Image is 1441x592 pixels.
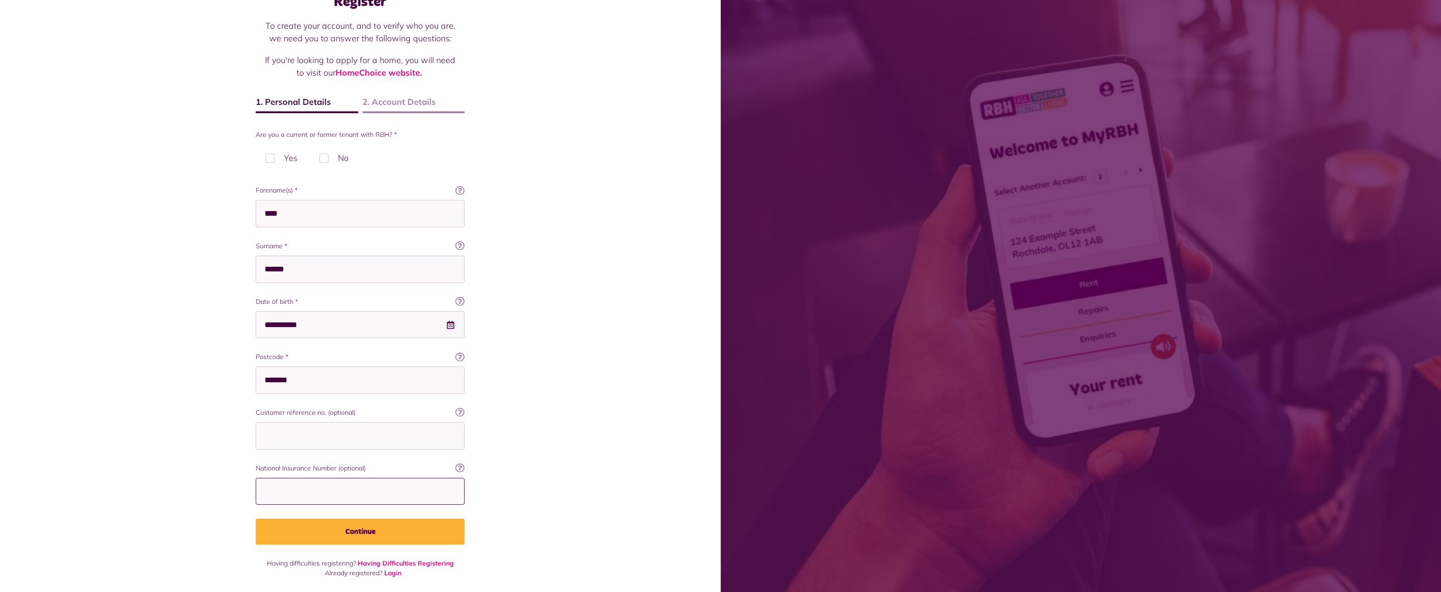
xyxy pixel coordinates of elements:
span: 1. Personal Details [256,96,358,113]
label: Forename(s) * [256,186,465,195]
label: Are you a current or former tenant with RBH? * [256,130,465,140]
span: Having difficulties registering? [267,559,356,567]
button: Continue [256,519,465,545]
a: Having Difficulties Registering [358,559,454,567]
a: Login [384,569,401,577]
input: Use the arrow keys to pick a date [256,311,465,339]
p: If you're looking to apply for a home, you will need to visit our [265,54,455,79]
label: Date of birth * [256,297,465,307]
label: No [310,144,358,172]
p: To create your account, and to verify who you are, we need you to answer the following questions: [265,19,455,45]
a: HomeChoice website. [336,67,422,78]
label: Surname * [256,241,465,251]
label: National Insurance Number (optional) [256,463,465,473]
span: 2. Account Details [362,96,465,113]
label: Yes [256,144,307,172]
label: Customer reference no. (optional) [256,408,465,418]
span: Already registered? [325,569,382,577]
label: Postcode * [256,352,465,362]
